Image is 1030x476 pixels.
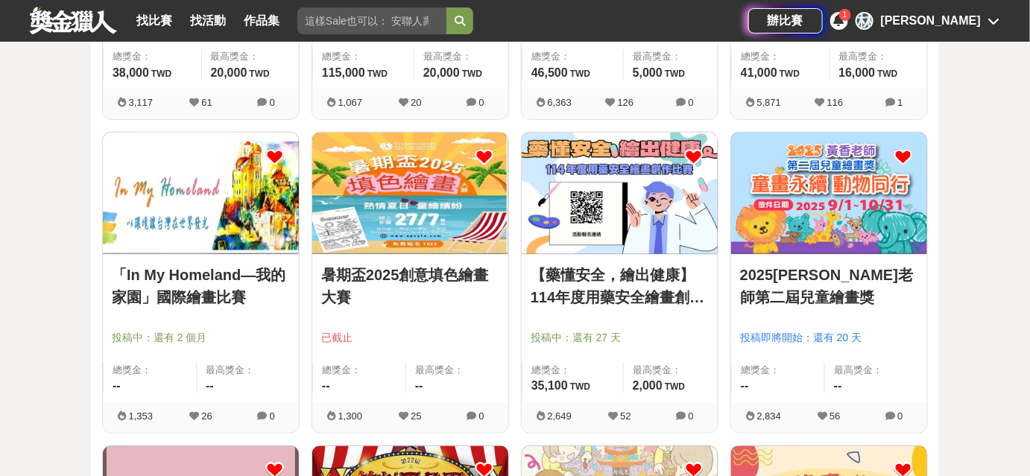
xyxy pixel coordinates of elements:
[184,10,232,31] a: 找活動
[731,133,927,254] a: Cover Image
[479,410,484,422] span: 0
[415,379,423,392] span: --
[618,97,634,108] span: 126
[415,363,499,378] span: 最高獎金：
[531,264,709,308] a: 【藥懂安全，繪出健康】114年度用藥安全繪畫創作比賽
[129,97,154,108] span: 3,117
[238,10,285,31] a: 作品集
[522,133,718,253] img: Cover Image
[321,264,499,308] a: 暑期盃2025創意填色繪畫大賽
[112,264,290,308] a: 「In My Homeland—我的家園」國際繪畫比賽
[322,379,330,392] span: --
[113,379,121,392] span: --
[834,379,842,392] span: --
[423,66,460,79] span: 20,000
[531,49,614,64] span: 總獎金：
[633,49,709,64] span: 最高獎金：
[856,12,873,30] div: 林
[570,381,590,392] span: TWD
[113,66,149,79] span: 38,000
[740,264,918,308] a: 2025[PERSON_NAME]老師第二屆兒童繪畫獎
[665,69,685,79] span: TWD
[411,97,421,108] span: 20
[665,381,685,392] span: TWD
[877,69,897,79] span: TWD
[113,49,192,64] span: 總獎金：
[633,66,663,79] span: 5,000
[620,410,631,422] span: 52
[740,330,918,346] span: 投稿即將開始：還有 20 天
[297,7,446,34] input: 這樣Sale也可以： 安聯人壽創意銷售法募集
[130,10,178,31] a: 找比賽
[411,410,421,422] span: 25
[531,330,709,346] span: 投稿中：還有 27 天
[211,49,291,64] span: 最高獎金：
[322,363,396,378] span: 總獎金：
[206,363,290,378] span: 最高獎金：
[748,8,823,34] a: 辦比賽
[741,363,815,378] span: 總獎金：
[839,66,876,79] span: 16,000
[633,363,709,378] span: 最高獎金：
[312,133,508,253] img: Cover Image
[338,97,363,108] span: 1,067
[206,379,214,392] span: --
[270,410,275,422] span: 0
[312,133,508,254] a: Cover Image
[731,133,927,253] img: Cover Image
[741,379,749,392] span: --
[689,410,694,422] span: 0
[103,133,299,254] a: Cover Image
[548,97,572,108] span: 6,363
[249,69,269,79] span: TWD
[113,363,187,378] span: 總獎金：
[462,69,482,79] span: TWD
[270,97,275,108] span: 0
[423,49,499,64] span: 最高獎金：
[898,97,903,108] span: 1
[531,363,614,378] span: 總獎金：
[741,49,821,64] span: 總獎金：
[151,69,171,79] span: TWD
[741,66,777,79] span: 41,000
[211,66,247,79] span: 20,000
[898,410,903,422] span: 0
[531,379,568,392] span: 35,100
[201,410,212,422] span: 26
[112,330,290,346] span: 投稿中：還有 2 個月
[322,49,405,64] span: 總獎金：
[570,69,590,79] span: TWD
[827,97,844,108] span: 116
[834,363,918,378] span: 最高獎金：
[780,69,800,79] span: TWD
[830,410,840,422] span: 56
[129,410,154,422] span: 1,353
[548,410,572,422] span: 2,649
[479,97,484,108] span: 0
[321,330,499,346] span: 已截止
[338,410,363,422] span: 1,300
[757,410,782,422] span: 2,834
[689,97,694,108] span: 0
[633,379,663,392] span: 2,000
[201,97,212,108] span: 61
[367,69,388,79] span: TWD
[843,10,847,19] span: 1
[757,97,782,108] span: 5,871
[322,66,365,79] span: 115,000
[103,133,299,253] img: Cover Image
[881,12,981,30] div: [PERSON_NAME]
[522,133,718,254] a: Cover Image
[839,49,919,64] span: 最高獎金：
[531,66,568,79] span: 46,500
